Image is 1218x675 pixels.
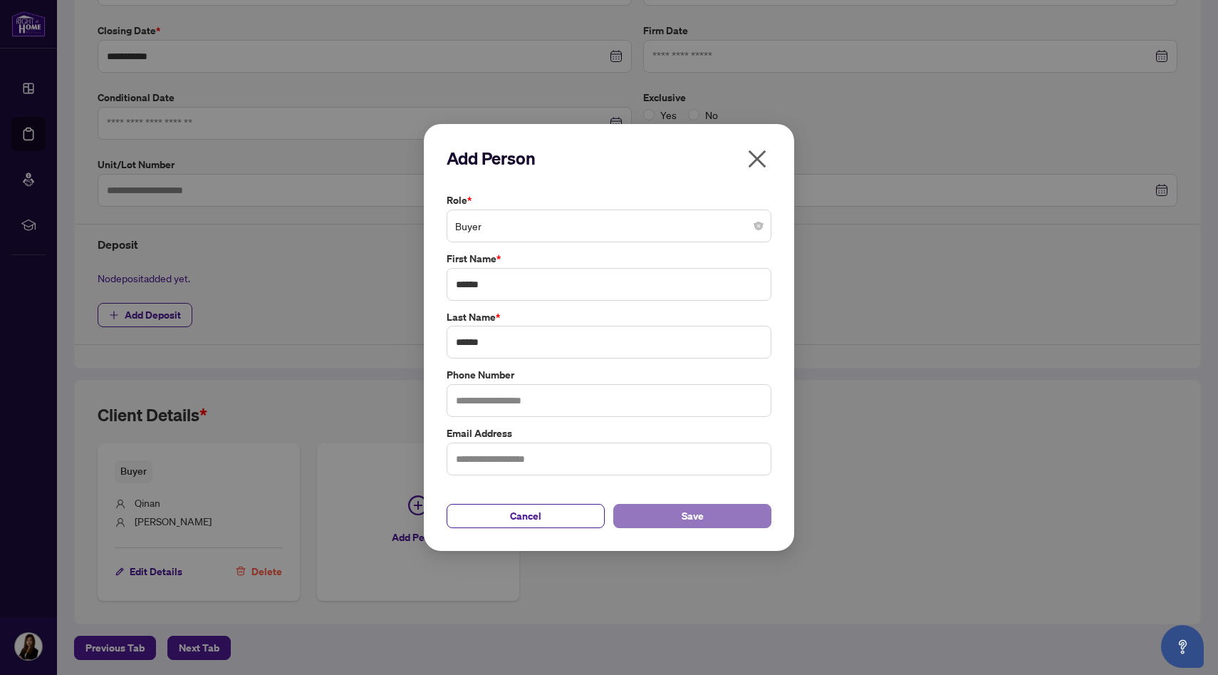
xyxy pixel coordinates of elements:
[447,426,771,441] label: Email Address
[447,251,771,267] label: First Name
[447,192,771,208] label: Role
[613,504,771,528] button: Save
[746,148,769,170] span: close
[447,309,771,325] label: Last Name
[510,505,541,527] span: Cancel
[447,367,771,383] label: Phone Number
[754,222,763,230] span: close-circle
[455,212,763,239] span: Buyer
[447,504,605,528] button: Cancel
[1161,625,1204,668] button: Open asap
[682,505,704,527] span: Save
[447,147,771,170] h2: Add Person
